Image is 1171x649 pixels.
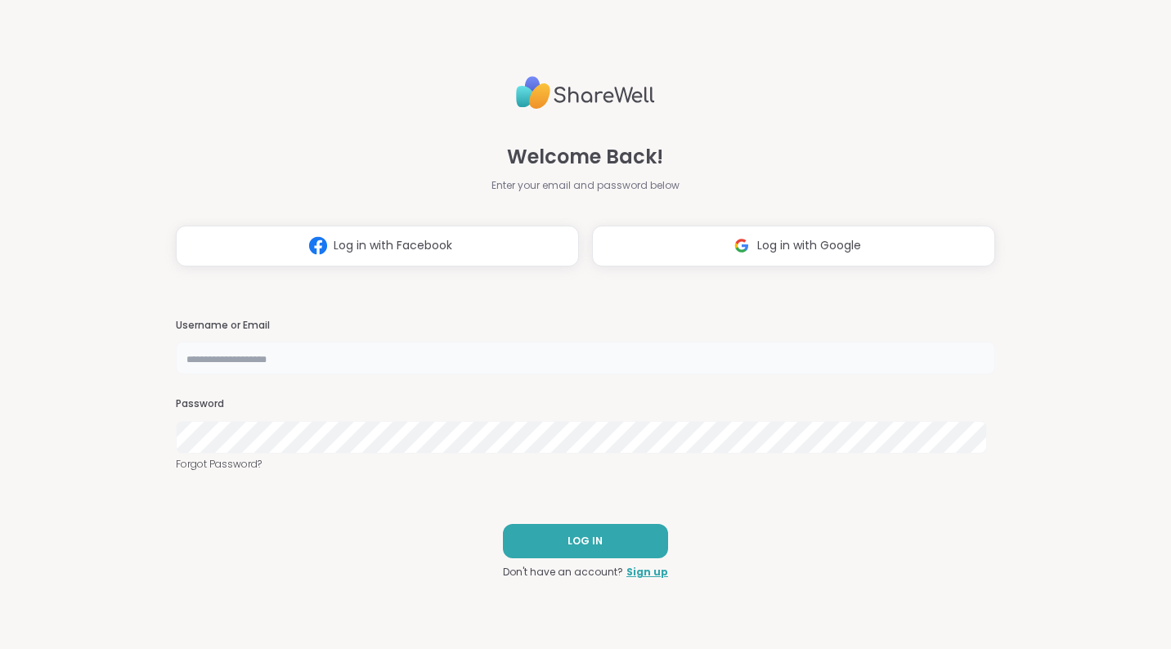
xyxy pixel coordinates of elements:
button: Log in with Google [592,226,995,266]
button: Log in with Facebook [176,226,579,266]
span: Log in with Google [757,237,861,254]
span: Welcome Back! [507,142,663,172]
button: LOG IN [503,524,668,558]
h3: Username or Email [176,319,995,333]
span: LOG IN [568,534,603,548]
span: Don't have an account? [503,565,623,580]
img: ShareWell Logomark [303,231,334,261]
span: Enter your email and password below [491,178,680,193]
a: Forgot Password? [176,457,995,472]
img: ShareWell Logo [516,69,655,116]
a: Sign up [626,565,668,580]
h3: Password [176,397,995,411]
img: ShareWell Logomark [726,231,757,261]
span: Log in with Facebook [334,237,452,254]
